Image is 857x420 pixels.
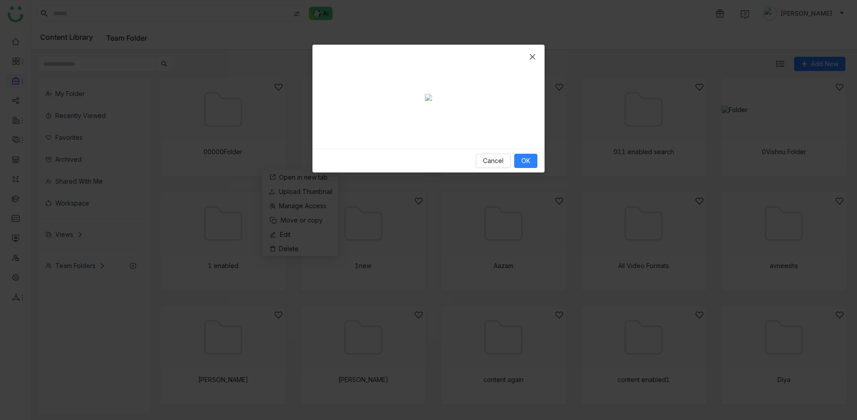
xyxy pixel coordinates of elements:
button: OK [514,154,537,168]
span: Cancel [483,156,503,166]
span: OK [521,156,530,166]
img: ccddbfbb-08c4-4957-9ecc-364204ee883a [425,94,432,101]
button: Cancel [476,154,511,168]
button: Close [520,45,545,69]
